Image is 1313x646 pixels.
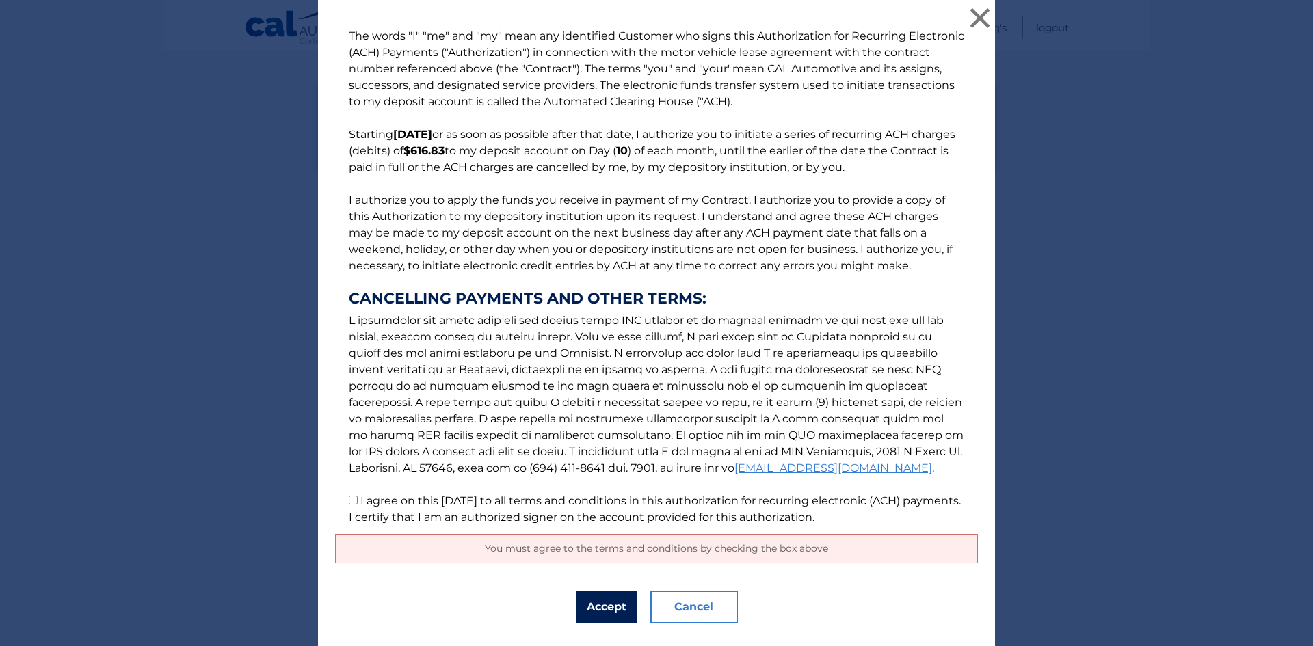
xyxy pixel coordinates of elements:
b: $616.83 [403,144,445,157]
b: [DATE] [393,128,432,141]
button: Cancel [650,591,738,623]
button: Accept [576,591,637,623]
b: 10 [616,144,628,157]
label: I agree on this [DATE] to all terms and conditions in this authorization for recurring electronic... [349,494,961,524]
strong: CANCELLING PAYMENTS AND OTHER TERMS: [349,291,964,307]
button: × [966,4,994,31]
span: You must agree to the terms and conditions by checking the box above [485,542,828,554]
p: The words "I" "me" and "my" mean any identified Customer who signs this Authorization for Recurri... [335,28,978,526]
a: [EMAIL_ADDRESS][DOMAIN_NAME] [734,461,932,474]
